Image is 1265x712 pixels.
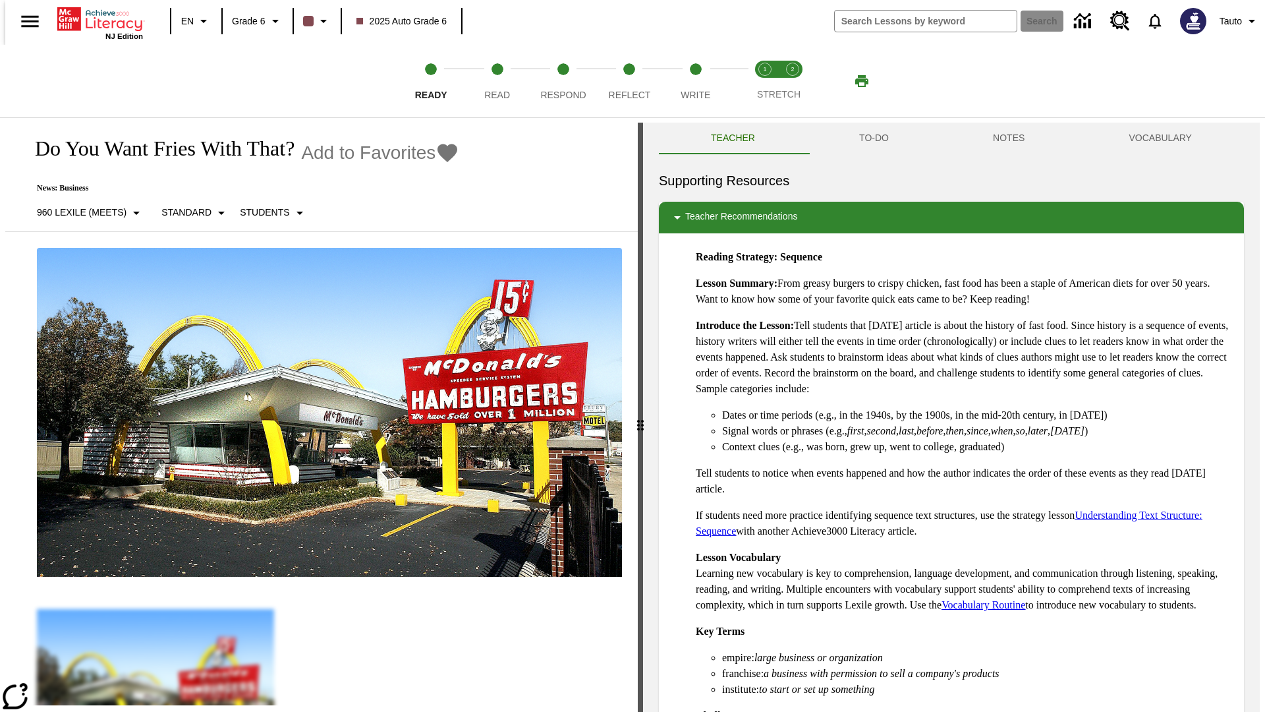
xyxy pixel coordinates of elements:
button: Language: EN, Select a language [175,9,217,33]
em: last [899,425,914,436]
a: Data Center [1066,3,1102,40]
button: Write step 5 of 5 [658,45,734,117]
p: Standard [161,206,211,220]
span: Respond [540,90,586,100]
input: search field [835,11,1017,32]
li: Signal words or phrases (e.g., , , , , , , , , , ) [722,423,1233,439]
li: institute: [722,682,1233,697]
em: a business with permission to sell a company's products [764,668,999,679]
span: Reflect [609,90,651,100]
button: Profile/Settings [1214,9,1265,33]
strong: Lesson Summary: [696,278,777,289]
button: NOTES [941,123,1077,154]
div: Press Enter or Spacebar and then press right and left arrow keys to move the slider [638,123,643,712]
strong: Introduce the Lesson: [696,320,794,331]
p: Students [240,206,289,220]
button: Read step 2 of 5 [459,45,535,117]
p: Learning new vocabulary is key to comprehension, language development, and communication through ... [696,550,1233,613]
div: Instructional Panel Tabs [659,123,1244,154]
text: 2 [791,66,794,73]
em: [DATE] [1050,425,1084,436]
a: Understanding Text Structure: Sequence [696,510,1202,537]
span: Write [681,90,710,100]
button: Print [841,69,883,93]
li: Context clues (e.g., was born, grew up, went to college, graduated) [722,439,1233,455]
p: From greasy burgers to crispy chicken, fast food has been a staple of American diets for over 50 ... [696,276,1233,307]
img: Avatar [1180,8,1206,34]
div: reading [5,123,638,705]
li: empire: [722,650,1233,666]
p: Tell students to notice when events happened and how the author indicates the order of these even... [696,465,1233,497]
h6: Supporting Resources [659,170,1244,191]
span: Ready [415,90,447,100]
span: NJ Edition [105,32,143,40]
em: since [967,425,988,436]
p: 960 Lexile (Meets) [37,206,126,220]
img: One of the first McDonald's stores, with the iconic red sign and golden arches. [37,248,622,578]
em: before [916,425,943,436]
button: Grade: Grade 6, Select a grade [227,9,289,33]
button: Stretch Read step 1 of 2 [746,45,784,117]
span: Read [484,90,510,100]
strong: Reading Strategy: [696,251,777,262]
button: VOCABULARY [1077,123,1244,154]
span: Grade 6 [232,15,266,28]
button: Scaffolds, Standard [156,201,235,225]
li: Dates or time periods (e.g., in the 1940s, by the 1900s, in the mid-20th century, in [DATE]) [722,407,1233,423]
button: Respond step 3 of 5 [525,45,602,117]
a: Vocabulary Routine [942,599,1025,610]
strong: Sequence [780,251,822,262]
div: activity [643,123,1260,712]
button: Select a new avatar [1172,4,1214,38]
strong: Key Terms [696,626,745,637]
p: If students need more practice identifying sequence text structures, use the strategy lesson with... [696,508,1233,539]
span: EN [181,15,194,28]
button: Reflect step 4 of 5 [591,45,667,117]
p: Teacher Recommendations [685,210,797,225]
em: then [945,425,964,436]
em: when [991,425,1013,436]
em: second [867,425,896,436]
text: 1 [763,66,766,73]
div: Teacher Recommendations [659,202,1244,233]
div: Home [57,5,143,40]
em: first [847,425,864,436]
p: Tell students that [DATE] article is about the history of fast food. Since history is a sequence ... [696,318,1233,397]
em: to start or set up something [759,684,875,695]
h1: Do You Want Fries With That? [21,136,295,161]
span: Tauto [1220,15,1242,28]
button: Class color is dark brown. Change class color [298,9,337,33]
strong: Lesson Vocabulary [696,552,781,563]
span: STRETCH [757,89,801,100]
button: TO-DO [807,123,941,154]
a: Notifications [1138,4,1172,38]
button: Add to Favorites - Do You Want Fries With That? [301,141,459,164]
button: Teacher [659,123,807,154]
em: large business or organization [754,652,883,663]
p: News: Business [21,183,459,193]
button: Ready step 1 of 5 [393,45,469,117]
button: Select Lexile, 960 Lexile (Meets) [32,201,150,225]
span: 2025 Auto Grade 6 [356,15,447,28]
li: franchise: [722,666,1233,682]
button: Stretch Respond step 2 of 2 [773,45,812,117]
span: Add to Favorites [301,142,436,163]
button: Select Student [235,201,312,225]
a: Resource Center, Will open in new tab [1102,3,1138,39]
em: later [1028,425,1048,436]
button: Open side menu [11,2,49,41]
em: so [1016,425,1025,436]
